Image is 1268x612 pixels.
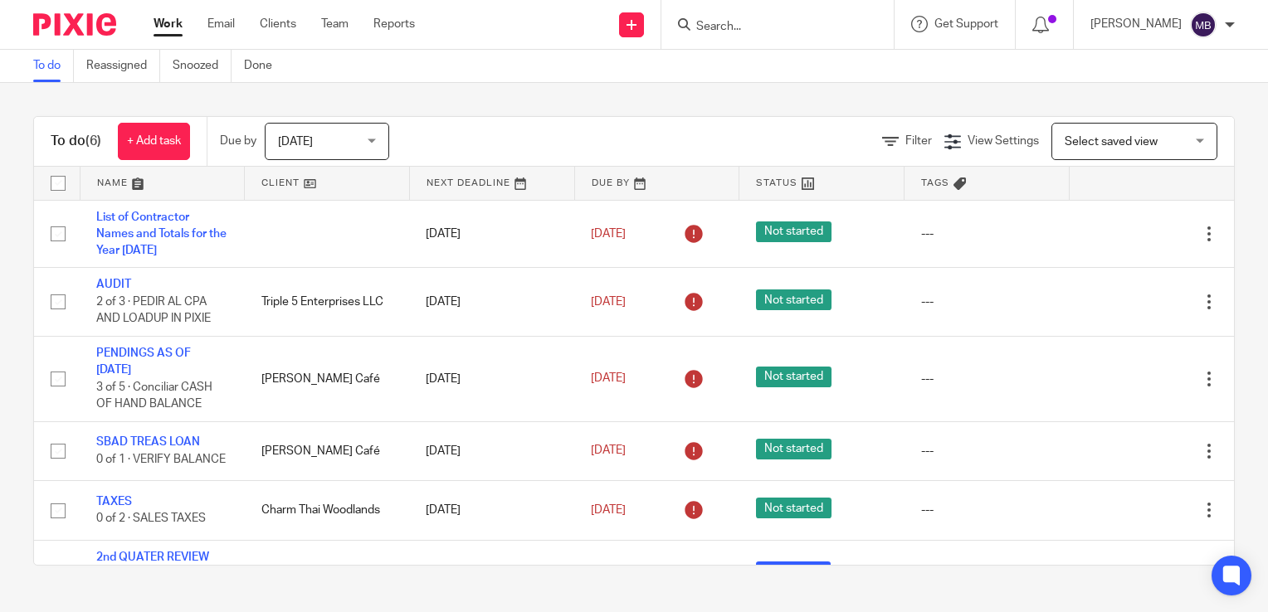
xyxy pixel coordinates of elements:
[409,540,574,608] td: [DATE]
[96,279,131,290] a: AUDIT
[591,373,626,385] span: [DATE]
[409,200,574,268] td: [DATE]
[33,50,74,82] a: To do
[921,502,1053,518] div: ---
[33,13,116,36] img: Pixie
[591,445,626,457] span: [DATE]
[756,439,832,459] span: Not started
[96,211,227,257] a: List of Contractor Names and Totals for the Year [DATE]
[756,289,832,310] span: Not started
[921,226,1053,242] div: ---
[86,50,160,82] a: Reassigned
[220,133,256,149] p: Due by
[96,551,209,563] a: 2nd QUATER REVIEW
[756,498,832,518] span: Not started
[921,178,949,187] span: Tags
[244,50,285,82] a: Done
[245,421,410,480] td: [PERSON_NAME] Café
[921,371,1053,387] div: ---
[905,135,932,147] span: Filter
[245,481,410,540] td: Charm Thai Woodlands
[591,228,626,240] span: [DATE]
[245,540,410,608] td: Triple 5 Enterprises LLC
[968,135,1039,147] span: View Settings
[173,50,232,82] a: Snoozed
[921,294,1053,310] div: ---
[591,296,626,308] span: [DATE]
[321,16,349,32] a: Team
[373,16,415,32] a: Reports
[96,296,211,325] span: 2 of 3 · PEDIR AL CPA AND LOADUP IN PIXIE
[96,436,200,448] a: SBAD TREAS LOAN
[118,123,190,160] a: + Add task
[695,20,844,35] input: Search
[756,221,832,242] span: Not started
[409,421,574,480] td: [DATE]
[85,134,101,148] span: (6)
[409,336,574,421] td: [DATE]
[245,268,410,336] td: Triple 5 Enterprises LLC
[934,18,998,30] span: Get Support
[96,381,212,410] span: 3 of 5 · Conciliar CASH OF HAND BALANCE
[96,454,226,465] span: 0 of 1 · VERIFY BALANCE
[245,336,410,421] td: [PERSON_NAME] Café
[756,367,832,387] span: Not started
[96,496,132,508] a: TAXES
[591,504,626,516] span: [DATE]
[207,16,235,32] a: Email
[1065,136,1158,148] span: Select saved view
[1090,16,1182,32] p: [PERSON_NAME]
[1190,12,1217,38] img: svg%3E
[96,512,206,524] span: 0 of 2 · SALES TAXES
[409,481,574,540] td: [DATE]
[409,268,574,336] td: [DATE]
[96,347,191,376] a: PENDINGS AS OF [DATE]
[51,133,101,150] h1: To do
[154,16,183,32] a: Work
[278,136,313,148] span: [DATE]
[921,443,1053,459] div: ---
[756,561,831,582] span: In progress
[260,16,296,32] a: Clients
